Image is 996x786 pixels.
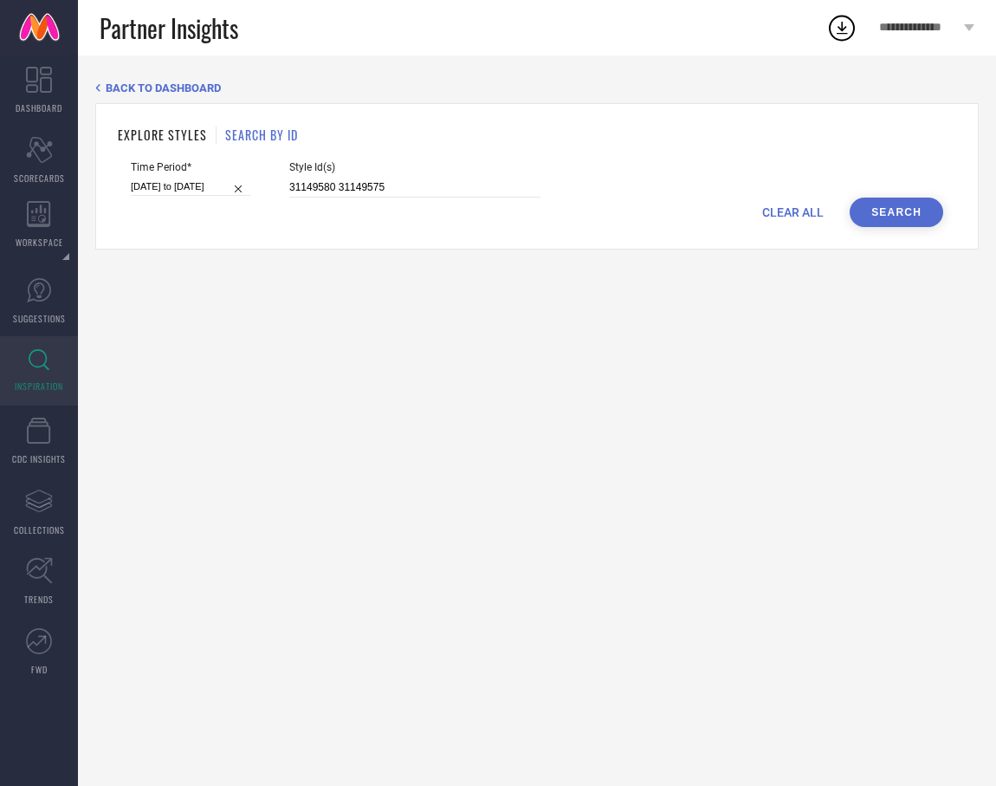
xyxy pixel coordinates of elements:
[118,126,207,144] h1: EXPLORE STYLES
[16,101,62,114] span: DASHBOARD
[762,205,824,219] span: CLEAR ALL
[24,593,54,606] span: TRENDS
[850,198,943,227] button: Search
[131,161,250,173] span: Time Period*
[225,126,298,144] h1: SEARCH BY ID
[14,172,65,185] span: SCORECARDS
[15,380,63,393] span: INSPIRATION
[131,178,250,196] input: Select time period
[289,161,540,173] span: Style Id(s)
[826,12,857,43] div: Open download list
[95,81,979,94] div: Back TO Dashboard
[14,523,65,536] span: COLLECTIONS
[12,452,66,465] span: CDC INSIGHTS
[106,81,221,94] span: BACK TO DASHBOARD
[16,236,63,249] span: WORKSPACE
[289,178,540,198] input: Enter comma separated style ids e.g. 12345, 67890
[13,312,66,325] span: SUGGESTIONS
[100,10,238,46] span: Partner Insights
[31,663,48,676] span: FWD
